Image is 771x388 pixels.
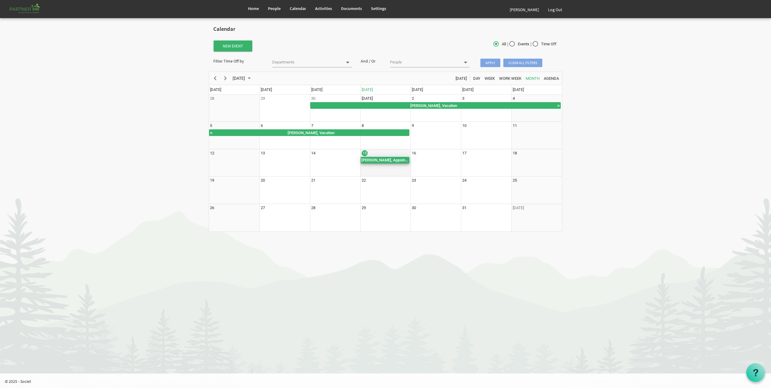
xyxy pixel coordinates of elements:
[311,205,315,211] div: Tuesday, October 28, 2025
[248,6,259,11] span: Home
[311,87,322,92] span: [DATE]
[361,157,410,163] div: Cristina Soares, Appointment Begin From Wednesday, October 15, 2025 at 12:00:00 AM GMT-04:00 Ends...
[543,74,560,82] button: Agenda
[311,95,315,102] div: Tuesday, September 30, 2025
[232,75,246,82] span: [DATE]
[214,40,252,51] button: New Event
[498,75,522,82] span: Work Week
[544,1,567,18] a: Log Out
[290,6,306,11] span: Calendar
[261,205,265,211] div: Monday, October 27, 2025
[462,177,466,183] div: Friday, October 24, 2025
[484,74,496,82] button: Week
[362,123,364,129] div: Wednesday, October 8, 2025
[210,177,214,183] div: Sunday, October 19, 2025
[525,75,540,82] span: Month
[356,58,386,64] div: And / Or
[505,1,544,18] a: [PERSON_NAME]
[503,59,542,67] span: Clear all filters
[462,123,466,129] div: Friday, October 10, 2025
[211,74,219,82] button: Previous
[484,75,495,82] span: Week
[311,150,315,156] div: Tuesday, October 14, 2025
[412,150,416,156] div: Thursday, October 16, 2025
[311,102,557,108] div: [PERSON_NAME], Vacation
[210,72,220,85] div: previous period
[412,205,416,211] div: Thursday, October 30, 2025
[513,205,524,211] div: Saturday, November 1, 2025
[412,95,414,102] div: Thursday, October 2, 2025
[455,75,467,82] span: [DATE]
[261,177,265,183] div: Monday, October 20, 2025
[232,74,253,82] button: October 2025
[533,41,556,47] span: Time Off
[210,95,214,102] div: Sunday, September 28, 2025
[210,150,214,156] div: Sunday, October 12, 2025
[268,6,281,11] span: People
[5,378,771,384] p: © 2025 - Societ
[311,177,315,183] div: Tuesday, October 21, 2025
[231,72,254,85] div: October 2025
[362,87,373,92] span: [DATE]
[315,6,332,11] span: Activities
[310,102,561,109] div: Joyce Williams, Vacation Begin From Tuesday, September 30, 2025 at 12:00:00 AM GMT-04:00 Ends At ...
[210,123,212,129] div: Sunday, October 5, 2025
[261,123,263,129] div: Monday, October 6, 2025
[513,95,515,102] div: Saturday, October 4, 2025
[209,72,562,232] schedule: of October 2025
[371,6,386,11] span: Settings
[210,87,221,92] span: [DATE]
[261,95,265,102] div: Monday, September 29, 2025
[362,150,368,156] div: Wednesday, October 15, 2025
[543,75,560,82] span: Agenda
[513,123,517,129] div: Saturday, October 11, 2025
[362,177,366,183] div: Wednesday, October 22, 2025
[213,130,409,136] div: [PERSON_NAME], Vacation
[513,177,517,183] div: Saturday, October 25, 2025
[513,87,524,92] span: [DATE]
[462,95,464,102] div: Friday, October 3, 2025
[444,40,562,49] div: | |
[480,59,500,67] span: Apply
[272,58,342,66] input: Departments
[341,6,362,11] span: Documents
[209,58,268,64] div: Filter Time Off by
[361,157,410,163] div: [PERSON_NAME], Appointment
[472,74,482,82] button: Day
[509,41,529,47] span: Events
[390,58,460,66] input: People
[493,41,506,47] span: All
[221,74,230,82] button: Next
[261,150,265,156] div: Monday, October 13, 2025
[311,123,313,129] div: Tuesday, October 7, 2025
[462,205,466,211] div: Friday, October 31, 2025
[462,87,473,92] span: [DATE]
[210,205,214,211] div: Sunday, October 26, 2025
[525,74,541,82] button: Month
[462,150,466,156] div: Friday, October 17, 2025
[261,87,272,92] span: [DATE]
[473,75,481,82] span: Day
[362,205,366,211] div: Wednesday, October 29, 2025
[455,74,468,82] button: Today
[412,177,416,183] div: Thursday, October 23, 2025
[412,123,414,129] div: Thursday, October 9, 2025
[412,87,423,92] span: [DATE]
[362,95,373,102] div: Wednesday, October 1, 2025
[498,74,523,82] button: Work Week
[209,129,409,136] div: Joyce Williams, Vacation Begin From Tuesday, September 30, 2025 at 12:00:00 AM GMT-04:00 Ends At ...
[220,72,231,85] div: next period
[513,150,517,156] div: Saturday, October 18, 2025
[213,26,558,32] h2: Calendar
